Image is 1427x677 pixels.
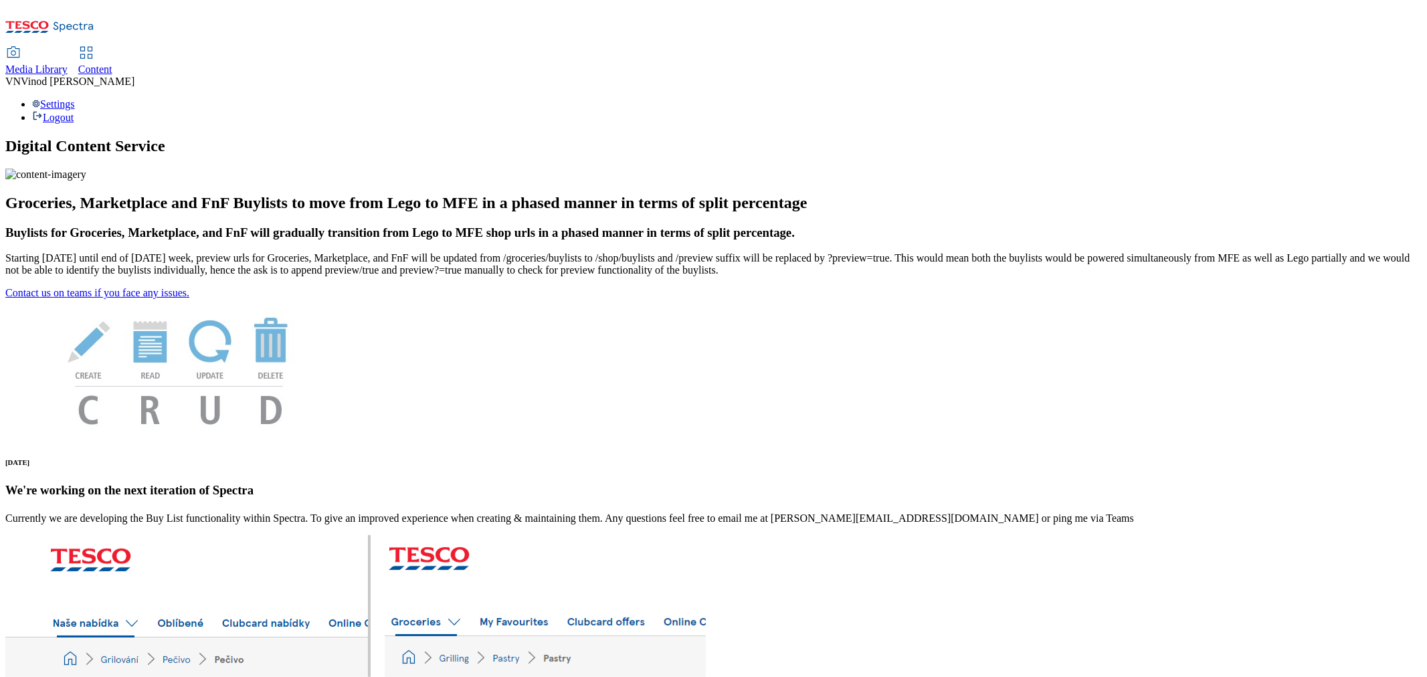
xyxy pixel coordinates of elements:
[5,194,1422,212] h2: Groceries, Marketplace and FnF Buylists to move from Lego to MFE in a phased manner in terms of s...
[5,137,1422,155] h1: Digital Content Service
[5,512,1422,524] p: Currently we are developing the Buy List functionality within Spectra. To give an improved experi...
[5,225,1422,240] h3: Buylists for Groceries, Marketplace, and FnF will gradually transition from Lego to MFE shop urls...
[5,287,189,298] a: Contact us on teams if you face any issues.
[5,252,1422,276] p: Starting [DATE] until end of [DATE] week, preview urls for Groceries, Marketplace, and FnF will b...
[5,47,68,76] a: Media Library
[5,483,1422,498] h3: We're working on the next iteration of Spectra
[78,47,112,76] a: Content
[5,169,86,181] img: content-imagery
[5,64,68,75] span: Media Library
[5,458,1422,466] h6: [DATE]
[5,299,353,439] img: News Image
[32,98,75,110] a: Settings
[5,76,21,87] span: VN
[21,76,134,87] span: Vinod [PERSON_NAME]
[32,112,74,123] a: Logout
[78,64,112,75] span: Content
